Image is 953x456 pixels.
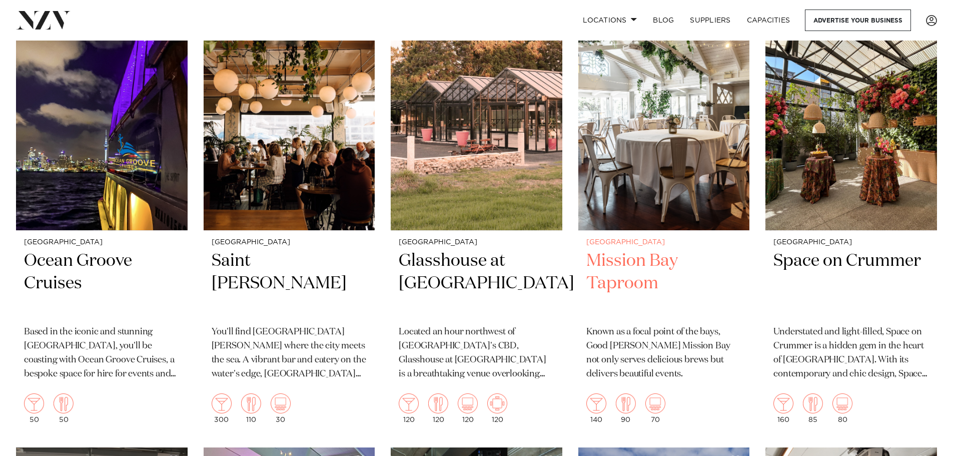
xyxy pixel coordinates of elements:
img: cocktail.png [399,393,419,413]
div: 140 [586,393,606,423]
img: cocktail.png [212,393,232,413]
a: [GEOGRAPHIC_DATA] Saint [PERSON_NAME] You'll find [GEOGRAPHIC_DATA][PERSON_NAME] where the city m... [204,1,375,431]
a: Capacities [739,10,798,31]
p: Located an hour northwest of [GEOGRAPHIC_DATA]'s CBD, Glasshouse at [GEOGRAPHIC_DATA] is a breath... [399,325,554,381]
a: SUPPLIERS [682,10,738,31]
div: 70 [645,393,665,423]
img: dining.png [803,393,823,413]
small: [GEOGRAPHIC_DATA] [212,239,367,246]
small: [GEOGRAPHIC_DATA] [24,239,180,246]
img: nzv-logo.png [16,11,71,29]
div: 90 [616,393,636,423]
small: [GEOGRAPHIC_DATA] [399,239,554,246]
p: Understated and light-filled, Space on Crummer is a hidden gem in the heart of [GEOGRAPHIC_DATA].... [773,325,929,381]
h2: Saint [PERSON_NAME] [212,250,367,317]
img: cocktail.png [586,393,606,413]
div: 120 [399,393,419,423]
div: 85 [803,393,823,423]
a: Locations [575,10,645,31]
h2: Ocean Groove Cruises [24,250,180,317]
p: Based in the iconic and stunning [GEOGRAPHIC_DATA], you'll be coasting with Ocean Groove Cruises,... [24,325,180,381]
div: 30 [271,393,291,423]
a: BLOG [645,10,682,31]
img: dining.png [54,393,74,413]
small: [GEOGRAPHIC_DATA] [773,239,929,246]
h2: Glasshouse at [GEOGRAPHIC_DATA] [399,250,554,317]
h2: Mission Bay Taproom [586,250,742,317]
a: [GEOGRAPHIC_DATA] Space on Crummer Understated and light-filled, Space on Crummer is a hidden gem... [765,1,937,431]
div: 50 [54,393,74,423]
div: 120 [428,393,448,423]
img: dining.png [616,393,636,413]
img: theatre.png [832,393,852,413]
a: [GEOGRAPHIC_DATA] Mission Bay Taproom Known as a focal point of the bays, Good [PERSON_NAME] Miss... [578,1,750,431]
img: dining.png [428,393,448,413]
div: 300 [212,393,232,423]
a: [GEOGRAPHIC_DATA] Ocean Groove Cruises Based in the iconic and stunning [GEOGRAPHIC_DATA], you'll... [16,1,188,431]
p: You'll find [GEOGRAPHIC_DATA][PERSON_NAME] where the city meets the sea. A vibrant bar and eatery... [212,325,367,381]
div: 160 [773,393,793,423]
img: theatre.png [458,393,478,413]
a: Advertise your business [805,10,911,31]
img: theatre.png [645,393,665,413]
img: theatre.png [271,393,291,413]
div: 50 [24,393,44,423]
div: 120 [458,393,478,423]
img: dining.png [241,393,261,413]
a: [GEOGRAPHIC_DATA] Glasshouse at [GEOGRAPHIC_DATA] Located an hour northwest of [GEOGRAPHIC_DATA]'... [391,1,562,431]
p: Known as a focal point of the bays, Good [PERSON_NAME] Mission Bay not only serves delicious brew... [586,325,742,381]
div: 80 [832,393,852,423]
img: cocktail.png [24,393,44,413]
h2: Space on Crummer [773,250,929,317]
img: meeting.png [487,393,507,413]
img: cocktail.png [773,393,793,413]
div: 120 [487,393,507,423]
div: 110 [241,393,261,423]
small: [GEOGRAPHIC_DATA] [586,239,742,246]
